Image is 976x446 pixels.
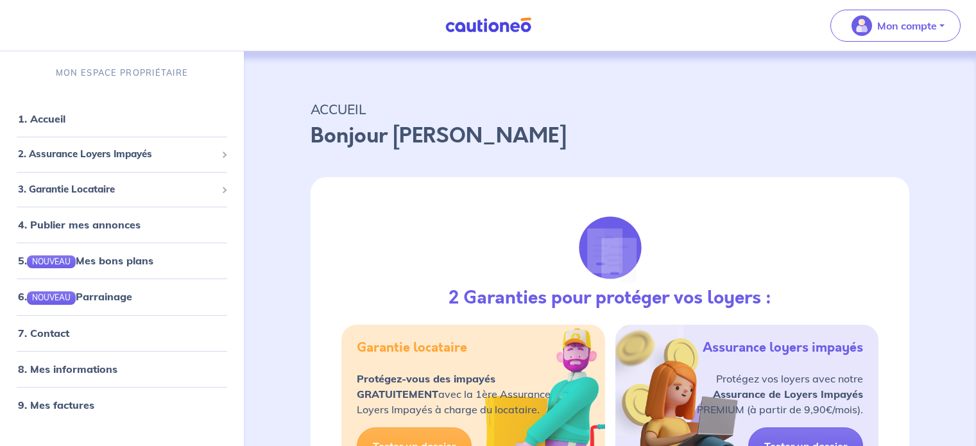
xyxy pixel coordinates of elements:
div: 7. Contact [5,320,239,346]
span: 3. Garantie Locataire [18,182,216,197]
p: Protégez vos loyers avec notre PREMIUM (à partir de 9,90€/mois). [697,371,863,417]
div: 9. Mes factures [5,392,239,418]
div: 4. Publier mes annonces [5,212,239,237]
h5: Assurance loyers impayés [703,340,863,356]
div: 5.NOUVEAUMes bons plans [5,248,239,273]
a: 5.NOUVEAUMes bons plans [18,254,153,267]
a: 8. Mes informations [18,363,117,375]
img: illu_account_valid_menu.svg [852,15,872,36]
p: MON ESPACE PROPRIÉTAIRE [56,67,188,79]
strong: Assurance de Loyers Impayés [713,388,863,400]
strong: Protégez-vous des impayés GRATUITEMENT [357,372,495,400]
img: justif-loupe [576,213,645,282]
div: 2. Assurance Loyers Impayés [5,142,239,167]
div: 6.NOUVEAUParrainage [5,284,239,309]
a: 7. Contact [18,327,69,339]
a: 6.NOUVEAUParrainage [18,290,132,303]
p: ACCUEIL [311,98,909,121]
h5: Garantie locataire [357,340,467,356]
a: 4. Publier mes annonces [18,218,141,231]
span: 2. Assurance Loyers Impayés [18,147,216,162]
p: Mon compte [877,18,937,33]
a: 9. Mes factures [18,399,94,411]
div: 8. Mes informations [5,356,239,382]
button: illu_account_valid_menu.svgMon compte [830,10,961,42]
div: 3. Garantie Locataire [5,177,239,202]
div: 1. Accueil [5,106,239,132]
a: 1. Accueil [18,112,65,125]
img: Cautioneo [440,17,536,33]
h3: 2 Garanties pour protéger vos loyers : [449,287,771,309]
p: Bonjour [PERSON_NAME] [311,121,909,151]
p: avec la 1ère Assurance Loyers Impayés à charge du locataire. [357,371,551,417]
